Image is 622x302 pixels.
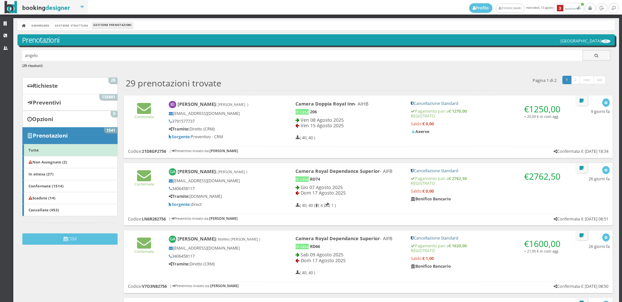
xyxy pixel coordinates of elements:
h5: 3406458117 [169,254,273,259]
h5: 9 giorni fa [591,109,610,114]
a: Prenotazioni 1541 [22,127,118,144]
span: Ven 08 Agosto 2025 [301,117,344,123]
a: [PERSON_NAME] [496,4,524,13]
h5: Confermata il: [DATE] 08:51 [554,217,608,221]
h5: Codice: [128,284,167,289]
h5: direct [169,202,273,207]
input: Ricerca cliente - (inserisci il codice, il nome, il cognome, il numero di telefono o la mail) [22,50,583,61]
h5: Confermata il: [DATE] 08:50 [554,284,608,289]
span: 1541 [104,128,117,133]
img: BookingDesigner.com [5,1,70,14]
h5: - [295,109,402,114]
h3: Prenotazioni [22,36,611,44]
a: Profilo [469,3,492,13]
span: Ven 15 Agosto 2025 [301,122,344,129]
h5: Preventivo - CRM [169,134,273,139]
h5: Saldo: [411,189,563,194]
b: Sorgente: [169,134,191,140]
b: V7O3N82756 [142,284,167,289]
img: ivano dangelo [169,101,176,108]
b: Axerve [411,129,429,134]
b: Preventivi [33,99,61,106]
b: Camera Doppia Royal Inn [295,101,355,107]
b: Tutte [29,147,39,152]
b: 29 risultati [23,63,42,68]
a: Tutte [22,144,118,156]
b: Confermate (1514) [29,183,63,188]
a: Dashboard [30,22,51,28]
h5: - [295,177,402,182]
b: Prenotazioni [33,132,68,139]
b: 206 [310,109,317,115]
b: [PERSON_NAME] [178,168,247,174]
a: Richieste 28 [22,77,118,94]
b: Camera Royal Dependance Superior [295,235,380,241]
h5: ( 40, 40 ) [295,270,315,275]
a: In attesa (27) [22,168,118,180]
b: Sorgente: [169,202,191,207]
span: € [524,238,560,250]
small: + 21,00 € di costi agg. [524,249,559,253]
h5: Codice: [128,217,166,221]
b: [PERSON_NAME] [178,101,248,107]
a: last [593,76,606,84]
span: 2762,50 [529,171,560,182]
h5: Confermata il: [DATE] 18:34 [554,149,608,154]
h4: - AIFB [295,236,402,241]
span: In casa [295,109,309,115]
b: 21D8GP2756 [142,149,166,154]
h5: Cancellazione Standard [411,101,563,106]
span: 1600,00 [529,238,560,250]
a: Opzioni 0 [22,111,118,128]
h5: 26 giorni fa [589,176,610,181]
h5: [EMAIL_ADDRESS][DOMAIN_NAME] [169,178,273,183]
small: ( [PERSON_NAME] ) [216,169,247,174]
strong: € 0,00 [422,188,434,194]
b: Richieste [33,82,58,89]
b: Scadute (14) [29,195,55,200]
b: 3 [557,5,563,12]
strong: € 1,00 [422,256,434,261]
span: 28 [109,78,117,84]
span: € [524,103,560,115]
h5: 3791577737 [169,119,273,124]
b: Opzioni [32,115,53,123]
img: ea773b7e7d3611ed9c9d0608f5526cb6.png [601,39,610,43]
span: In casa [295,244,309,249]
h5: Diretto (CRM) [169,127,273,131]
a: Gestione Struttura [53,22,89,28]
span: Sab 09 Agosto 2025 [301,252,343,258]
a: Preventivi 135881 [22,94,118,111]
h5: Cancellazione Standard [411,168,563,173]
h5: Pagina 1 di 2 [533,78,557,83]
h5: Saldo: [411,256,563,261]
span: € [524,171,560,182]
a: 1 [562,76,572,84]
a: Non Assegnate (2) [22,156,118,168]
h6: ( ) [22,64,611,68]
b: Bonifico Bancario [411,196,451,202]
h5: Codice: [128,149,166,154]
strong: € 0,00 [422,121,434,127]
h5: ( 40, 40 ) ( 4 ) ( 1 ) [295,203,336,208]
li: Gestione Prenotazioni [92,22,133,29]
b: Tramite: [169,261,190,267]
img: c9478baee3f911eca87d0ad4188765b0.png [411,129,415,134]
a: Confermate (1514) [22,180,118,192]
b: [PERSON_NAME] [209,216,238,221]
a: Confermata [134,244,154,254]
b: Non Assegnate (2) [29,159,67,164]
h5: [EMAIL_ADDRESS][DOMAIN_NAME] [169,246,273,251]
a: Confermata [134,109,154,119]
h5: - [295,244,402,249]
b: [PERSON_NAME] [210,283,239,288]
h4: - AIFB [295,168,402,174]
h6: | Preventivo inviato da: [169,149,238,153]
b: RD74 [310,176,320,182]
b: Camera Royal Dependance Superior [295,168,380,174]
a: Confermata [134,176,154,186]
a: 2 [571,76,580,84]
button: 3Notifiche [554,3,584,13]
b: Tramite: [169,194,190,199]
h5: Saldo: [411,121,563,126]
